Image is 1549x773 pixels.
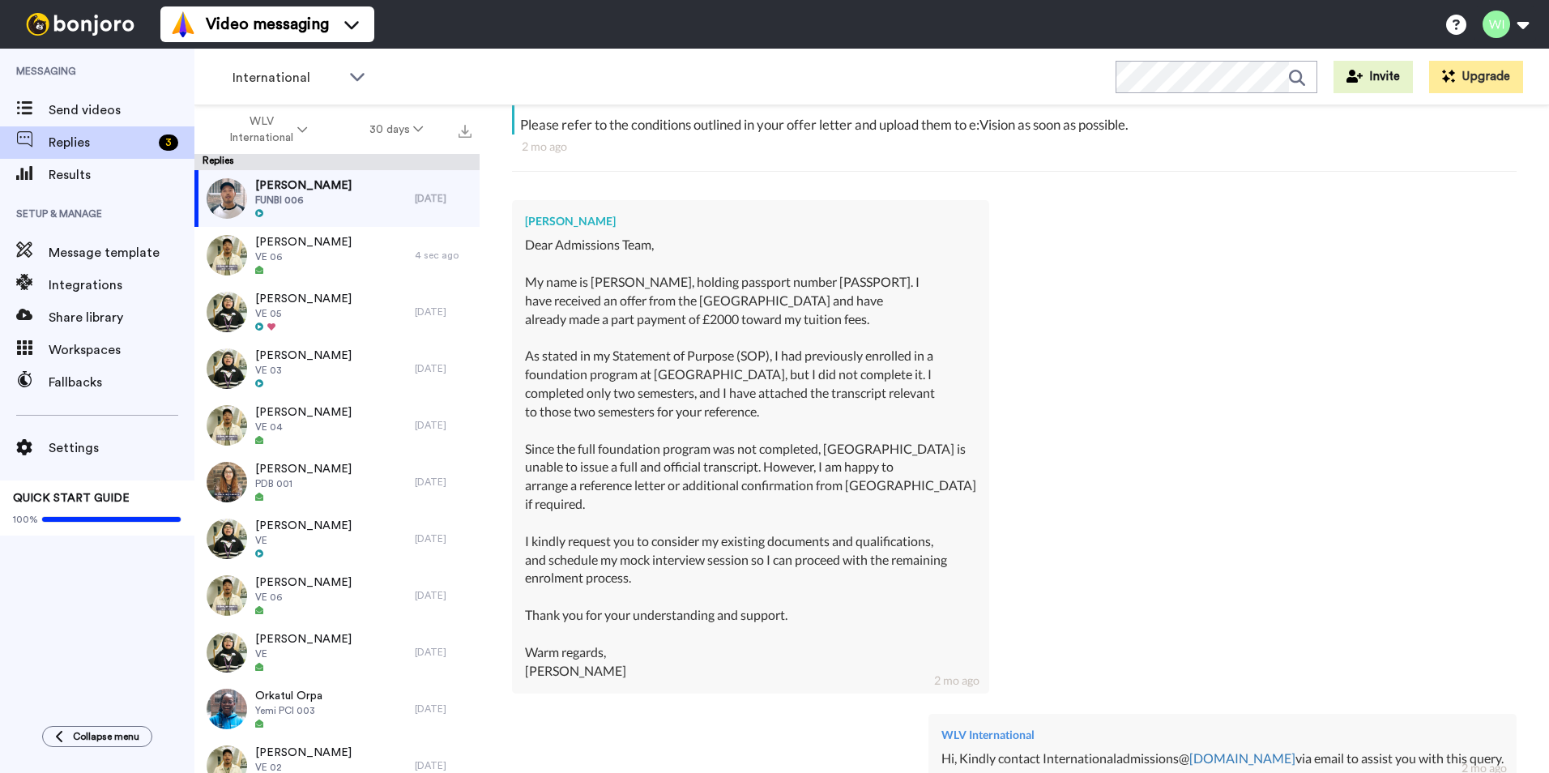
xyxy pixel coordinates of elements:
[207,292,247,332] img: c5771198-484c-41a4-a086-442532575777-thumb.jpg
[255,574,352,591] span: [PERSON_NAME]
[255,194,352,207] span: FUNBI 006
[194,154,480,170] div: Replies
[255,364,352,377] span: VE 03
[207,575,247,616] img: 0679e79f-bf66-4ac1-86ef-078eae539f64-thumb.jpg
[228,113,294,146] span: WLV International
[194,567,480,624] a: [PERSON_NAME]VE 06[DATE]
[198,107,339,152] button: WLV International
[170,11,196,37] img: vm-color.svg
[194,170,480,227] a: [PERSON_NAME]FUNBI 006[DATE]
[255,534,352,547] span: VE
[19,13,141,36] img: bj-logo-header-white.svg
[207,689,247,729] img: 3e23c4d3-1de5-4687-a0b0-757430013745-thumb.jpg
[194,284,480,340] a: [PERSON_NAME]VE 05[DATE]
[415,589,472,602] div: [DATE]
[49,275,194,295] span: Integrations
[415,703,472,715] div: [DATE]
[941,750,1504,768] div: Hi, Kindly contact Internationaladmissions@ via email to assist you with this query.
[255,177,352,194] span: [PERSON_NAME]
[415,476,472,489] div: [DATE]
[49,438,194,458] span: Settings
[42,726,152,747] button: Collapse menu
[255,518,352,534] span: [PERSON_NAME]
[194,510,480,567] a: [PERSON_NAME]VE[DATE]
[415,419,472,432] div: [DATE]
[194,227,480,284] a: [PERSON_NAME]VE 064 sec ago
[255,250,352,263] span: VE 06
[255,688,322,704] span: Orkatul Orpa
[934,673,979,689] div: 2 mo ago
[255,591,352,604] span: VE 06
[206,13,329,36] span: Video messaging
[49,165,194,185] span: Results
[207,519,247,559] img: b7a95c32-d3d2-455d-b707-40783128711b-thumb.jpg
[255,631,352,647] span: [PERSON_NAME]
[522,139,1507,155] div: 2 mo ago
[255,234,352,250] span: [PERSON_NAME]
[255,307,352,320] span: VE 05
[454,117,476,142] button: Export all results that match these filters now.
[13,493,130,504] span: QUICK START GUIDE
[207,405,247,446] img: d9b90043-b27e-4f46-9234-97d7fd64af05-thumb.jpg
[459,125,472,138] img: export.svg
[49,100,194,120] span: Send videos
[415,759,472,772] div: [DATE]
[207,178,247,219] img: 20357b13-09c5-4b1e-98cd-6bacbcb48d6b-thumb.jpg
[255,291,352,307] span: [PERSON_NAME]
[255,647,352,660] span: VE
[415,532,472,545] div: [DATE]
[941,727,1504,743] div: WLV International
[255,348,352,364] span: [PERSON_NAME]
[255,461,352,477] span: [PERSON_NAME]
[255,704,322,717] span: Yemi PCI 003
[49,373,194,392] span: Fallbacks
[207,632,247,673] img: 9d005285-f2cd-48ce-ae0f-47eda6f368c7-thumb.jpg
[415,362,472,375] div: [DATE]
[525,213,976,229] div: [PERSON_NAME]
[49,340,194,360] span: Workspaces
[194,397,480,454] a: [PERSON_NAME]VE 04[DATE]
[415,249,472,262] div: 4 sec ago
[1429,61,1523,93] button: Upgrade
[415,305,472,318] div: [DATE]
[255,745,352,761] span: [PERSON_NAME]
[525,236,976,680] div: Dear Admissions Team, My name is [PERSON_NAME], holding passport number [PASSPORT]. I have receiv...
[194,340,480,397] a: [PERSON_NAME]VE 03[DATE]
[194,624,480,681] a: [PERSON_NAME]VE[DATE]
[13,513,38,526] span: 100%
[415,192,472,205] div: [DATE]
[255,421,352,433] span: VE 04
[207,348,247,389] img: 22e093ee-6621-4089-9a64-2bb4a3293c61-thumb.jpg
[49,133,152,152] span: Replies
[207,235,247,275] img: 0679e79f-bf66-4ac1-86ef-078eae539f64-thumb.jpg
[415,646,472,659] div: [DATE]
[255,477,352,490] span: PDB 001
[159,135,178,151] div: 3
[339,115,454,144] button: 30 days
[207,462,247,502] img: 139000d5-7d0b-4327-a7b9-3e70836d1946-thumb.jpg
[194,681,480,737] a: Orkatul OrpaYemi PCI 003[DATE]
[49,308,194,327] span: Share library
[194,454,480,510] a: [PERSON_NAME]PDB 001[DATE]
[233,68,341,88] span: International
[1189,750,1295,766] a: [DOMAIN_NAME]
[73,730,139,743] span: Collapse menu
[49,243,194,263] span: Message template
[1334,61,1413,93] button: Invite
[255,404,352,421] span: [PERSON_NAME]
